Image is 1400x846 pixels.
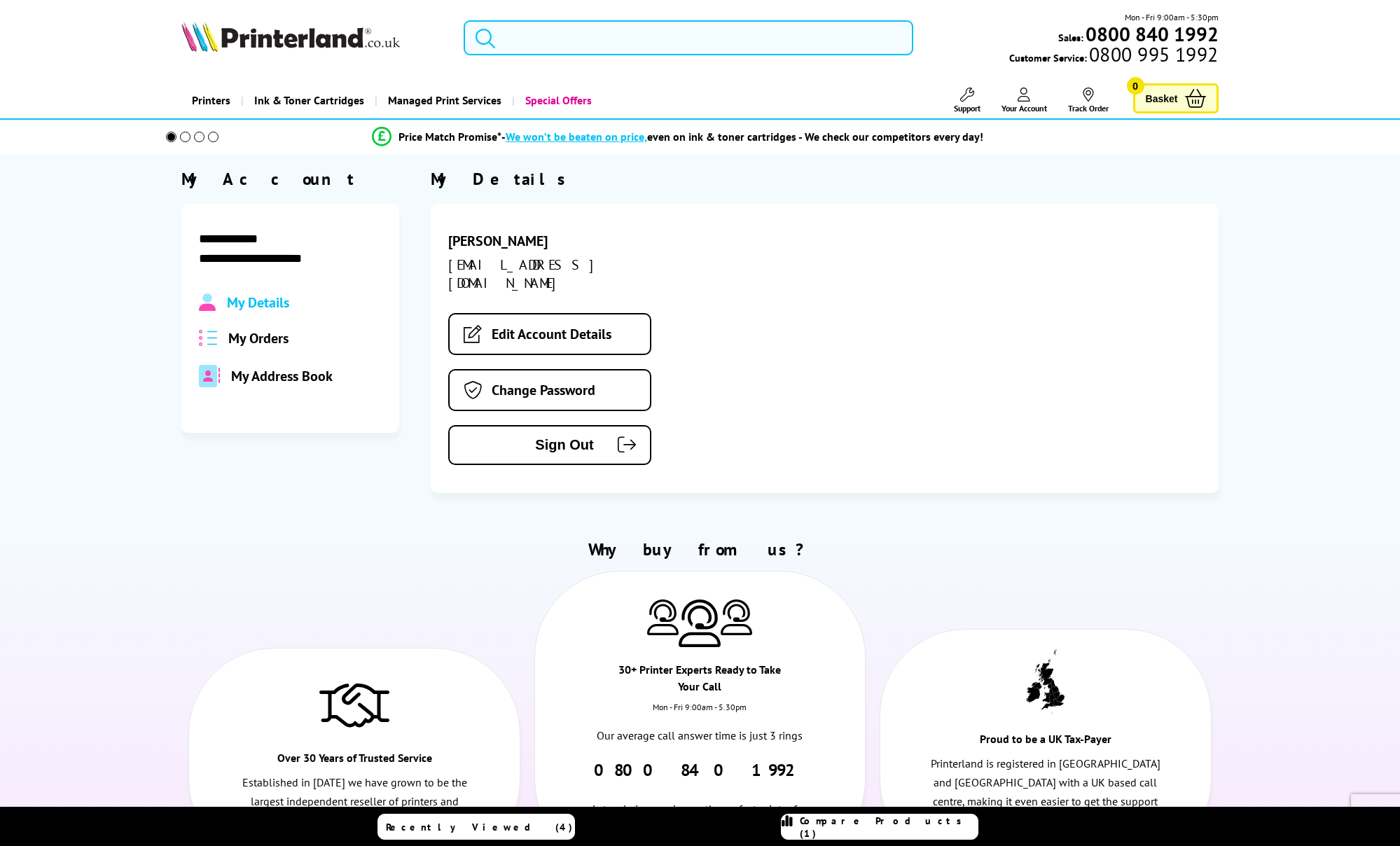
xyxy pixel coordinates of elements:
[501,130,983,144] div: - even on ink & toner cartridges - We check our competitors every day!
[398,130,501,144] span: Price Match Promise*
[1002,103,1047,113] span: Your Account
[954,88,980,113] a: Support
[448,425,651,465] button: Sign Out
[147,125,1210,149] li: modal_Promise
[1086,21,1219,47] b: 0800 840 1992
[618,661,783,702] div: 30+ Printer Experts Ready to Take Your Call
[377,814,575,840] a: Recently Viewed (4)
[319,677,389,733] img: Trusted Service
[431,168,1219,190] div: My Details
[199,365,220,387] img: address-book-duotone-solid.svg
[448,256,697,292] div: [EMAIL_ADDRESS][DOMAIN_NAME]
[181,83,241,118] a: Printers
[512,83,602,118] a: Special Offers
[471,437,594,453] span: Sign Out
[1146,89,1178,108] span: Basket
[584,726,815,745] p: Our average call answer time is just 3 rings
[721,599,752,635] img: Printer Experts
[1009,48,1218,64] span: Customer Service:
[199,330,217,346] img: all-order.svg
[930,754,1161,831] p: Printerland is registered in [GEOGRAPHIC_DATA] and [GEOGRAPHIC_DATA] with a UK based call centre,...
[448,232,697,250] div: [PERSON_NAME]
[228,329,289,347] span: My Orders
[199,293,215,312] img: Profile.svg
[239,773,470,831] p: Established in [DATE] we have grown to be the largest independent reseller of printers and consum...
[1026,649,1065,714] img: UK tax payer
[1083,27,1219,41] a: 0800 840 1992
[535,702,866,726] div: Mon - Fri 9:00am - 5.30pm
[386,821,573,833] span: Recently Viewed (4)
[1058,31,1083,44] span: Sales:
[963,730,1128,754] div: Proud to be a UK Tax-Payer
[954,103,980,113] span: Support
[375,83,512,118] a: Managed Print Services
[506,130,647,144] span: We won’t be beaten on price,
[1133,83,1219,113] a: Basket 0
[181,21,445,55] a: Printerland Logo
[647,599,679,635] img: Printer Experts
[231,367,333,385] span: My Address Book
[1125,11,1219,24] span: Mon - Fri 9:00am - 5:30pm
[227,293,289,312] span: My Details
[1068,88,1109,113] a: Track Order
[254,83,364,118] span: Ink & Toner Cartridges
[1087,48,1218,61] span: 0800 995 1992
[181,21,400,52] img: Printerland Logo
[781,814,978,840] a: Compare Products (1)
[679,599,721,648] img: Printer Experts
[448,313,651,355] a: Edit Account Details
[272,749,437,773] div: Over 30 Years of Trusted Service
[241,83,375,118] a: Ink & Toner Cartridges
[584,781,815,830] div: Let us help you choose the perfect printer for you home or business
[1002,88,1047,113] a: Your Account
[181,168,399,190] div: My Account
[181,539,1218,560] h2: Why buy from us?
[800,814,978,840] span: Compare Products (1)
[1127,77,1144,95] span: 0
[448,369,651,411] a: Change Password
[594,759,806,781] a: 0800 840 1992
